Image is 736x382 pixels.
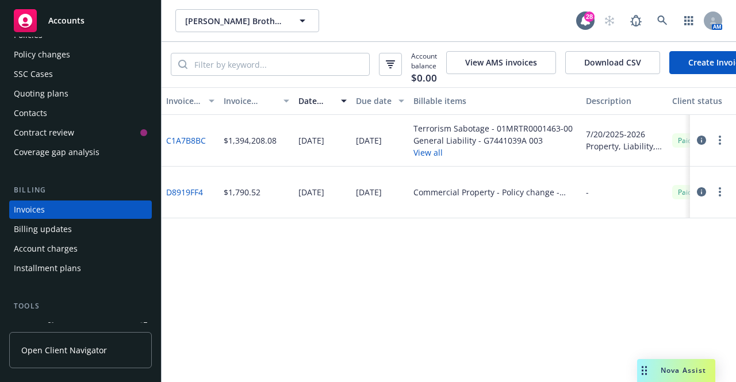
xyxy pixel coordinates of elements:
[9,259,152,277] a: Installment plans
[224,95,277,107] div: Invoice amount
[14,84,68,103] div: Quoting plans
[586,95,663,107] div: Description
[14,104,47,122] div: Contacts
[356,95,392,107] div: Due date
[219,87,294,115] button: Invoice amount
[14,200,45,219] div: Invoices
[9,240,152,258] a: Account charges
[298,186,324,198] div: [DATE]
[162,87,219,115] button: Invoice ID
[586,186,589,198] div: -
[166,134,206,146] a: C1A7B8BC
[9,184,152,196] div: Billing
[9,124,152,142] a: Contract review
[586,128,663,152] div: 7/20/2025-2026 Property, Liability, Excess Liability and Terrorism Renewal
[9,5,152,37] a: Accounts
[9,300,152,312] div: Tools
[21,344,107,356] span: Open Client Navigator
[9,65,152,83] a: SSC Cases
[409,87,581,115] button: Billable items
[413,134,573,146] div: General Liability - G7441039A 003
[175,9,319,32] button: [PERSON_NAME] Brothers, LLC
[413,95,577,107] div: Billable items
[14,259,81,277] div: Installment plans
[298,134,324,146] div: [DATE]
[14,124,74,142] div: Contract review
[351,87,409,115] button: Due date
[637,359,715,382] button: Nova Assist
[661,365,706,375] span: Nova Assist
[14,220,72,238] div: Billing updates
[677,9,700,32] a: Switch app
[14,317,63,335] div: Manage files
[672,185,697,199] div: Paid
[413,146,573,159] button: View all
[224,186,260,198] div: $1,790.52
[9,220,152,238] a: Billing updates
[413,186,577,198] div: Commercial Property - Policy change - PROP-SUM4-001967-24
[565,51,660,74] button: Download CSV
[584,11,595,22] div: 28
[598,9,621,32] a: Start snowing
[14,45,70,64] div: Policy changes
[413,122,573,134] div: Terrorism Sabotage - 01MRTR0001463-00
[14,65,53,83] div: SSC Cases
[14,240,78,258] div: Account charges
[411,51,437,78] span: Account balance
[224,134,277,146] div: $1,394,208.08
[411,71,437,86] span: $0.00
[294,87,351,115] button: Date issued
[178,60,187,69] svg: Search
[651,9,674,32] a: Search
[672,133,697,148] div: Paid
[9,200,152,219] a: Invoices
[9,104,152,122] a: Contacts
[9,317,152,335] a: Manage files
[298,95,334,107] div: Date issued
[637,359,651,382] div: Drag to move
[356,134,382,146] div: [DATE]
[356,186,382,198] div: [DATE]
[446,51,556,74] button: View AMS invoices
[187,53,369,75] input: Filter by keyword...
[14,143,99,161] div: Coverage gap analysis
[48,16,85,25] span: Accounts
[185,15,285,27] span: [PERSON_NAME] Brothers, LLC
[9,84,152,103] a: Quoting plans
[581,87,668,115] button: Description
[166,95,202,107] div: Invoice ID
[624,9,647,32] a: Report a Bug
[9,143,152,161] a: Coverage gap analysis
[166,186,203,198] a: D8919FF4
[9,45,152,64] a: Policy changes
